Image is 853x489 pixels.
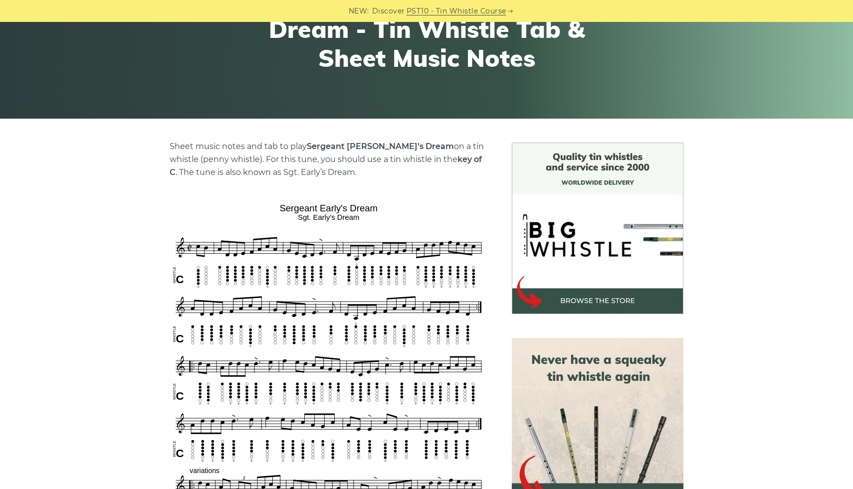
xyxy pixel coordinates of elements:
[512,143,683,314] img: BigWhistle Tin Whistle Store
[407,5,506,17] a: PST10 - Tin Whistle Course
[170,140,488,179] p: Sheet music notes and tab to play on a tin whistle (penny whistle). For this tune, you should use...
[372,5,405,17] span: Discover
[349,5,369,17] span: NEW:
[307,142,454,151] strong: Sergeant [PERSON_NAME]’s Dream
